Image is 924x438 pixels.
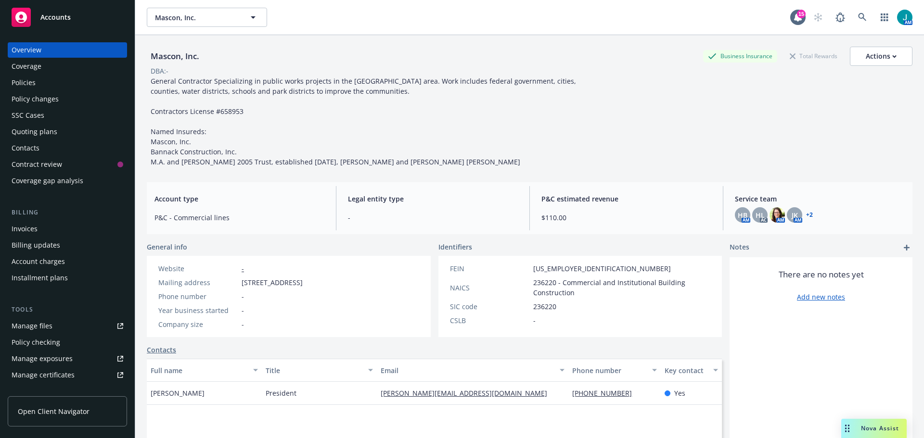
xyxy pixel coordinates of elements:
span: HB [738,210,747,220]
a: add [901,242,912,253]
button: Nova Assist [841,419,907,438]
button: Title [262,359,377,382]
a: Manage certificates [8,367,127,383]
div: Manage claims [12,384,60,399]
span: HL [756,210,765,220]
span: Accounts [40,13,71,21]
div: CSLB [450,315,529,325]
div: Website [158,263,238,274]
a: Contract review [8,157,127,172]
img: photo [770,207,785,223]
span: - [242,305,244,315]
button: Actions [850,47,912,66]
div: Business Insurance [703,50,777,62]
div: Contacts [12,140,39,156]
a: - [242,264,244,273]
img: photo [897,10,912,25]
button: Phone number [568,359,660,382]
button: Full name [147,359,262,382]
span: JK [792,210,798,220]
a: Coverage [8,59,127,74]
a: SSC Cases [8,108,127,123]
a: Coverage gap analysis [8,173,127,188]
span: There are no notes yet [779,269,864,280]
a: Policy checking [8,335,127,350]
a: Start snowing [808,8,828,27]
span: - [348,213,518,223]
div: SIC code [450,301,529,312]
a: Installment plans [8,270,127,286]
span: Notes [730,242,749,253]
a: Manage claims [8,384,127,399]
div: Full name [151,365,247,375]
span: President [266,388,296,398]
div: Email [381,365,554,375]
div: NAICS [450,283,529,293]
div: Coverage [12,59,41,74]
div: Policy checking [12,335,60,350]
a: Accounts [8,4,127,31]
div: Account charges [12,254,65,269]
span: Identifiers [438,242,472,252]
div: Title [266,365,362,375]
span: - [533,315,536,325]
a: Overview [8,42,127,58]
a: Report a Bug [831,8,850,27]
div: Billing updates [12,238,60,253]
a: Policy changes [8,91,127,107]
div: Tools [8,305,127,314]
span: [STREET_ADDRESS] [242,277,303,288]
a: Contacts [147,345,176,355]
div: Actions [866,47,897,65]
a: Manage exposures [8,351,127,366]
div: SSC Cases [12,108,44,123]
button: Mascon, Inc. [147,8,267,27]
span: [US_EMPLOYER_IDENTIFICATION_NUMBER] [533,263,671,274]
div: Overview [12,42,41,58]
a: Add new notes [797,292,845,302]
div: Manage certificates [12,367,75,383]
span: Open Client Navigator [18,406,90,416]
div: Phone number [158,291,238,301]
a: [PHONE_NUMBER] [572,388,640,398]
div: Manage exposures [12,351,73,366]
button: Email [377,359,568,382]
div: Contract review [12,157,62,172]
div: Policy changes [12,91,59,107]
div: Key contact [665,365,707,375]
a: Policies [8,75,127,90]
div: 15 [797,10,806,18]
a: Manage files [8,318,127,334]
span: General info [147,242,187,252]
div: Total Rewards [785,50,842,62]
div: Policies [12,75,36,90]
a: Search [853,8,872,27]
div: FEIN [450,263,529,274]
a: Account charges [8,254,127,269]
div: Phone number [572,365,646,375]
a: +2 [806,212,813,218]
span: P&C estimated revenue [541,194,711,204]
div: DBA: - [151,66,168,76]
span: $110.00 [541,213,711,223]
span: Yes [674,388,685,398]
div: Billing [8,208,127,217]
span: Service team [735,194,905,204]
div: Drag to move [841,419,853,438]
div: Mascon, Inc. [147,50,203,63]
button: Key contact [661,359,722,382]
a: Invoices [8,221,127,237]
span: P&C - Commercial lines [154,213,324,223]
a: [PERSON_NAME][EMAIL_ADDRESS][DOMAIN_NAME] [381,388,555,398]
span: Mascon, Inc. [155,13,238,23]
div: Company size [158,319,238,329]
div: Coverage gap analysis [12,173,83,188]
span: Account type [154,194,324,204]
div: Installment plans [12,270,68,286]
span: 236220 [533,301,556,312]
a: Contacts [8,140,127,156]
span: - [242,319,244,329]
span: [PERSON_NAME] [151,388,205,398]
span: Nova Assist [861,424,899,432]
